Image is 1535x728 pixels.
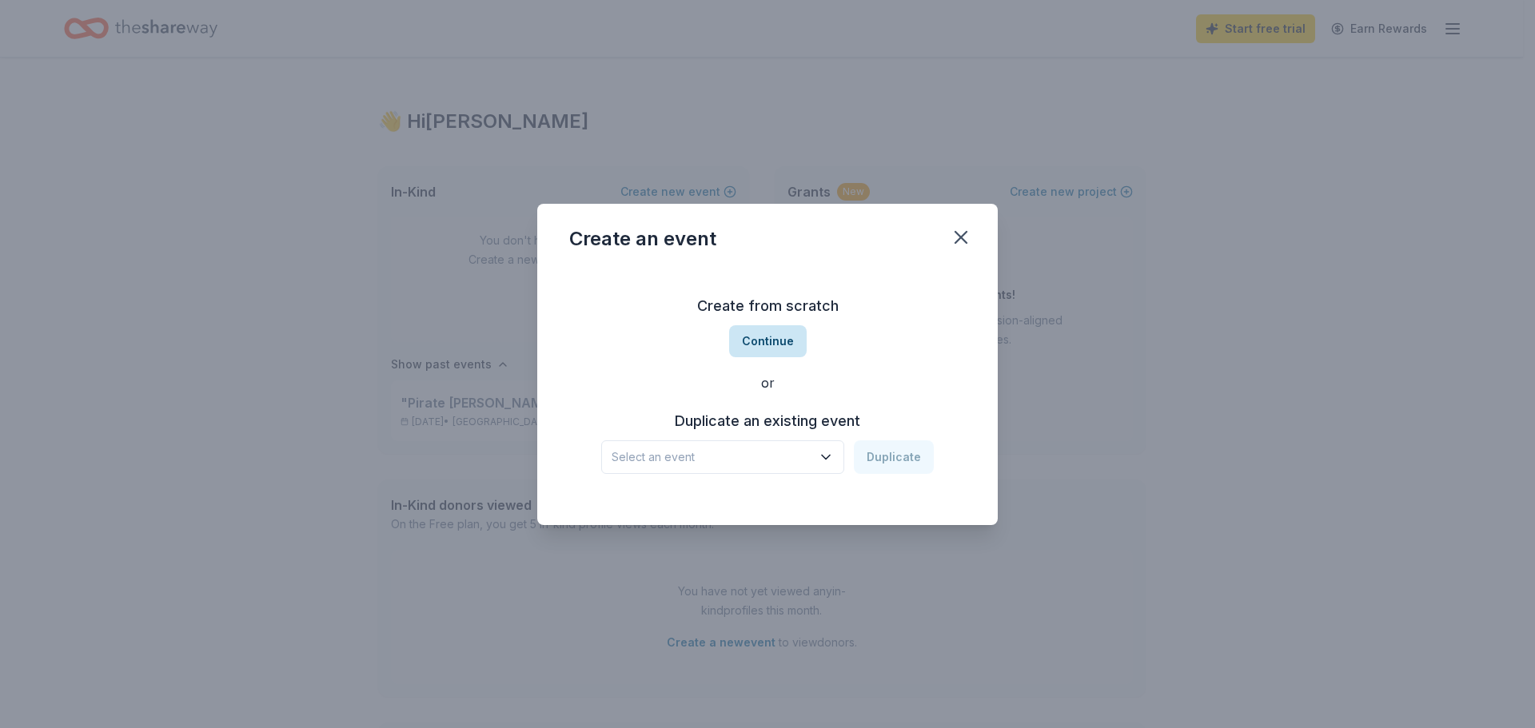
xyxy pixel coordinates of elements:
[729,325,807,357] button: Continue
[569,226,716,252] div: Create an event
[601,408,934,434] h3: Duplicate an existing event
[601,440,844,474] button: Select an event
[612,448,811,467] span: Select an event
[569,293,966,319] h3: Create from scratch
[569,373,966,392] div: or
